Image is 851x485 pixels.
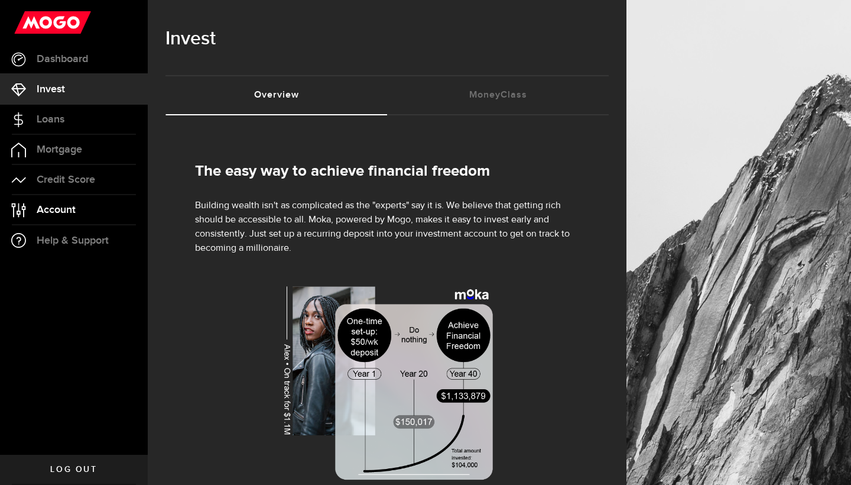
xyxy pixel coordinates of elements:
span: Credit Score [37,174,95,185]
span: Loans [37,114,64,125]
a: Overview [165,76,387,114]
span: Log out [50,465,97,474]
ul: Tabs Navigation [165,75,609,115]
span: Help & Support [37,235,109,246]
button: Open LiveChat chat widget [9,5,45,40]
span: Account [37,205,76,215]
h1: Invest [165,24,609,54]
span: Mortgage [37,144,82,155]
span: Invest [37,84,65,95]
a: MoneyClass [387,76,609,114]
span: Dashboard [37,54,88,64]
h2: The easy way to achieve financial freedom [195,163,579,181]
p: Building wealth isn't as complicated as the "experts" say it is. We believe that getting rich sho... [195,199,579,256]
img: wealth-overview-moka-image [281,285,493,480]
